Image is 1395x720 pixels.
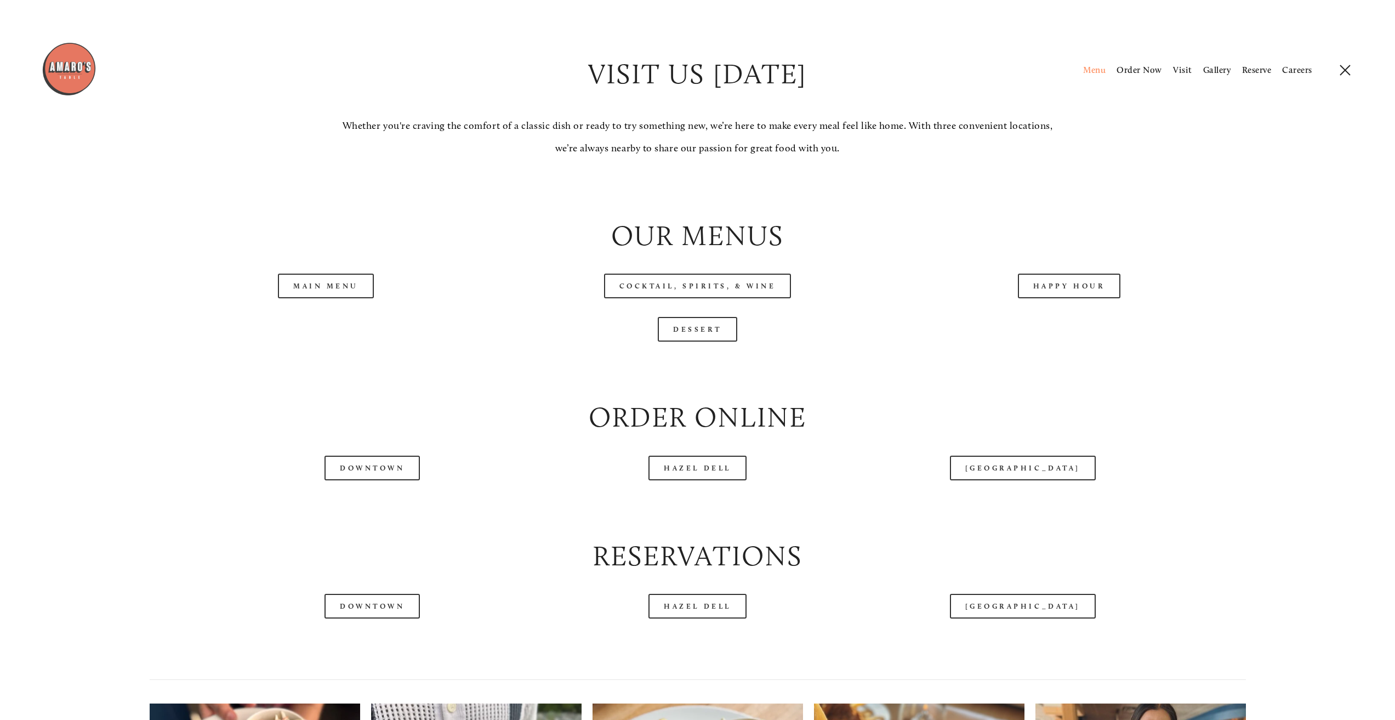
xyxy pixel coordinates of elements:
[150,398,1246,436] h2: Order Online
[950,594,1096,619] a: [GEOGRAPHIC_DATA]
[42,42,96,97] img: Amaro's Table
[648,456,747,480] a: Hazel Dell
[1117,65,1161,75] a: Order Now
[324,594,420,619] a: Downtown
[1018,274,1121,298] a: Happy Hour
[658,317,737,342] a: Dessert
[1173,65,1192,75] a: Visit
[1203,65,1231,75] a: Gallery
[150,216,1246,255] h2: Our Menus
[324,456,420,480] a: Downtown
[150,536,1246,575] h2: Reservations
[1282,65,1312,75] a: Careers
[278,274,374,298] a: Main Menu
[1083,65,1106,75] a: Menu
[604,274,792,298] a: Cocktail, Spirits, & Wine
[648,594,747,619] a: Hazel Dell
[1242,65,1271,75] a: Reserve
[950,456,1096,480] a: [GEOGRAPHIC_DATA]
